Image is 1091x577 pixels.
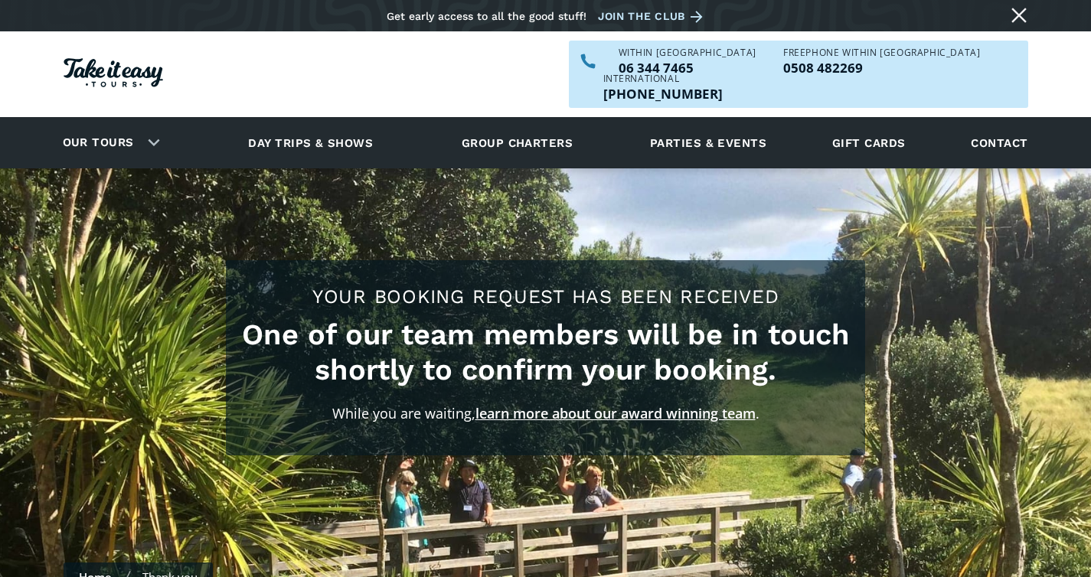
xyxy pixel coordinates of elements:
p: 0508 482269 [783,61,980,74]
a: Parties & events [642,122,774,164]
a: Call us within NZ on 063447465 [619,61,756,74]
a: Join the club [598,7,708,26]
a: Gift cards [825,122,913,164]
a: Contact [963,122,1035,164]
a: Call us freephone within NZ on 0508482269 [783,61,980,74]
a: Call us outside of NZ on +6463447465 [603,87,723,100]
a: Day trips & shows [229,122,392,164]
a: Homepage [64,51,163,99]
div: Freephone WITHIN [GEOGRAPHIC_DATA] [783,48,980,57]
img: Take it easy Tours logo [64,58,163,87]
div: Get early access to all the good stuff! [387,10,586,22]
p: [PHONE_NUMBER] [603,87,723,100]
h2: One of our team members will be in touch shortly to confirm your booking. [241,318,850,387]
a: Group charters [443,122,592,164]
div: WITHIN [GEOGRAPHIC_DATA] [619,48,756,57]
a: learn more about our award winning team [475,404,756,422]
p: While you are waiting, . [297,403,795,425]
a: Our tours [51,125,145,161]
div: International [603,74,723,83]
h1: Your booking request has been received [241,283,850,310]
p: 06 344 7465 [619,61,756,74]
a: Close message [1007,3,1031,28]
div: Our tours [44,122,172,164]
